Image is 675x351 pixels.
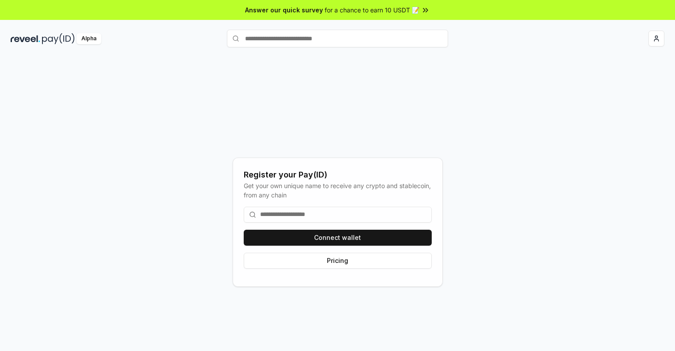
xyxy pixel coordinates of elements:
button: Pricing [244,253,432,269]
img: pay_id [42,33,75,44]
span: for a chance to earn 10 USDT 📝 [325,5,419,15]
div: Get your own unique name to receive any crypto and stablecoin, from any chain [244,181,432,200]
img: reveel_dark [11,33,40,44]
div: Register your Pay(ID) [244,169,432,181]
button: Connect wallet [244,230,432,246]
div: Alpha [77,33,101,44]
span: Answer our quick survey [245,5,323,15]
